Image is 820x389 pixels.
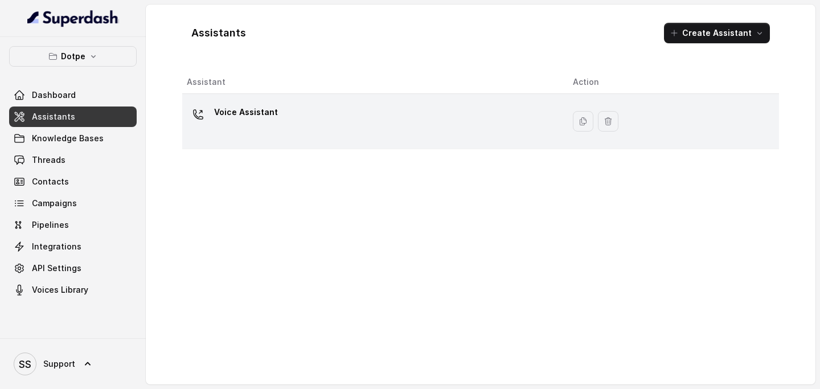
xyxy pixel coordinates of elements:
a: Support [9,348,137,380]
span: Campaigns [32,198,77,209]
span: Knowledge Bases [32,133,104,144]
a: Assistants [9,107,137,127]
a: Pipelines [9,215,137,235]
p: Voice Assistant [214,103,278,121]
span: Pipelines [32,219,69,231]
button: Create Assistant [664,23,770,43]
p: Dotpe [61,50,85,63]
a: Dashboard [9,85,137,105]
text: SS [19,358,31,370]
a: Threads [9,150,137,170]
span: API Settings [32,263,81,274]
a: API Settings [9,258,137,279]
a: Contacts [9,171,137,192]
th: Assistant [182,71,564,94]
span: Contacts [32,176,69,187]
span: Assistants [32,111,75,122]
a: Campaigns [9,193,137,214]
a: Knowledge Bases [9,128,137,149]
a: Voices Library [9,280,137,300]
span: Integrations [32,241,81,252]
span: Voices Library [32,284,88,296]
button: Dotpe [9,46,137,67]
span: Dashboard [32,89,76,101]
th: Action [564,71,779,94]
span: Threads [32,154,65,166]
span: Support [43,358,75,370]
h1: Assistants [191,24,246,42]
a: Integrations [9,236,137,257]
img: light.svg [27,9,119,27]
